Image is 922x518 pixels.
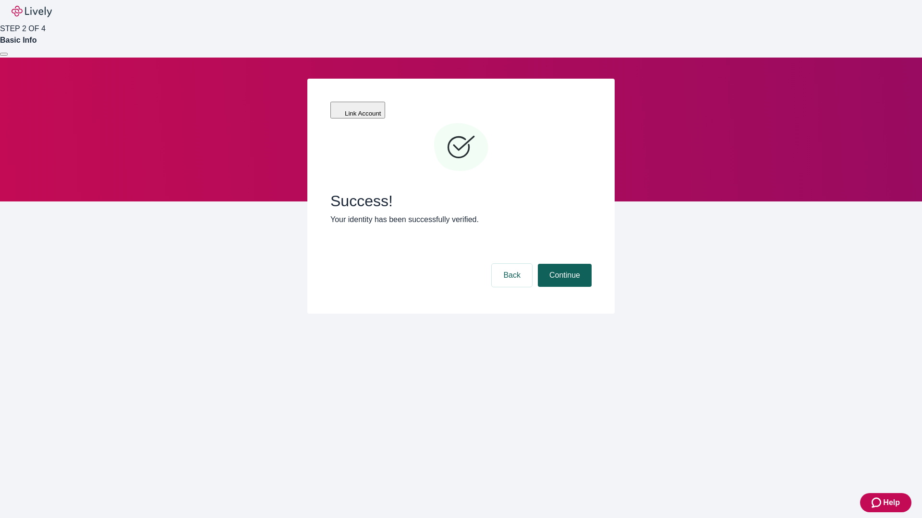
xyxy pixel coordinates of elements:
button: Zendesk support iconHelp [860,493,911,512]
svg: Checkmark icon [432,119,490,177]
img: Lively [12,6,52,17]
button: Back [492,264,532,287]
span: Help [883,497,900,508]
span: Success! [330,192,592,210]
button: Link Account [330,102,385,118]
button: Continue [538,264,592,287]
p: Your identity has been successfully verified. [330,214,592,225]
svg: Zendesk support icon [872,497,883,508]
